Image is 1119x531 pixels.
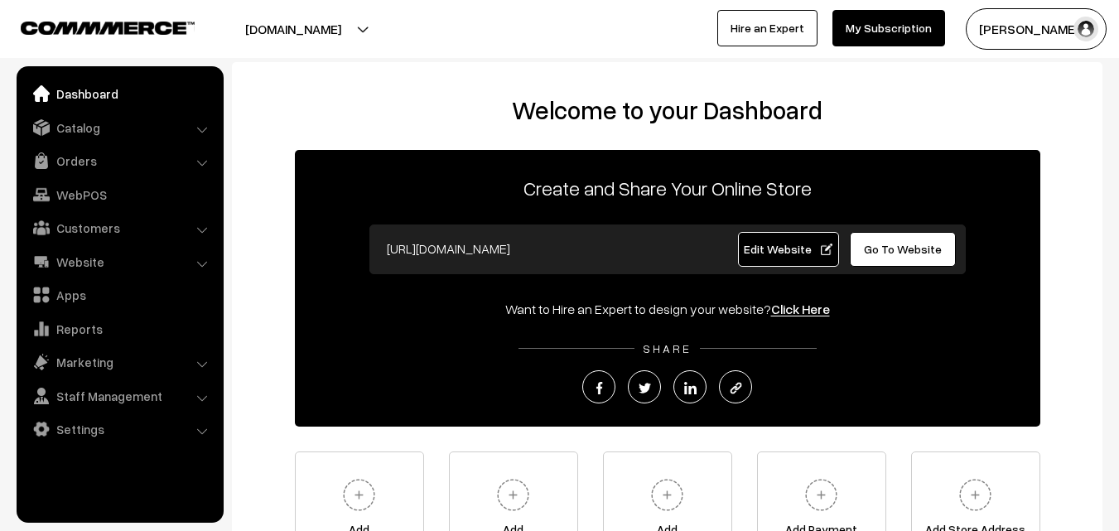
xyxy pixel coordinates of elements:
img: user [1073,17,1098,41]
span: SHARE [634,341,700,355]
a: My Subscription [832,10,945,46]
a: Customers [21,213,218,243]
a: Orders [21,146,218,176]
a: COMMMERCE [21,17,166,36]
img: COMMMERCE [21,22,195,34]
a: Hire an Expert [717,10,818,46]
img: plus.svg [490,472,536,518]
a: Click Here [771,301,830,317]
h2: Welcome to your Dashboard [248,95,1086,125]
a: Catalog [21,113,218,142]
span: Edit Website [744,242,832,256]
a: Staff Management [21,381,218,411]
a: Settings [21,414,218,444]
p: Create and Share Your Online Store [295,173,1040,203]
a: Marketing [21,347,218,377]
img: plus.svg [953,472,998,518]
img: plus.svg [798,472,844,518]
a: Apps [21,280,218,310]
a: WebPOS [21,180,218,210]
button: [DOMAIN_NAME] [187,8,399,50]
a: Reports [21,314,218,344]
img: plus.svg [336,472,382,518]
div: Want to Hire an Expert to design your website? [295,299,1040,319]
a: Website [21,247,218,277]
img: plus.svg [644,472,690,518]
span: Go To Website [864,242,942,256]
a: Edit Website [738,232,839,267]
a: Go To Website [850,232,957,267]
button: [PERSON_NAME] [966,8,1107,50]
a: Dashboard [21,79,218,109]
